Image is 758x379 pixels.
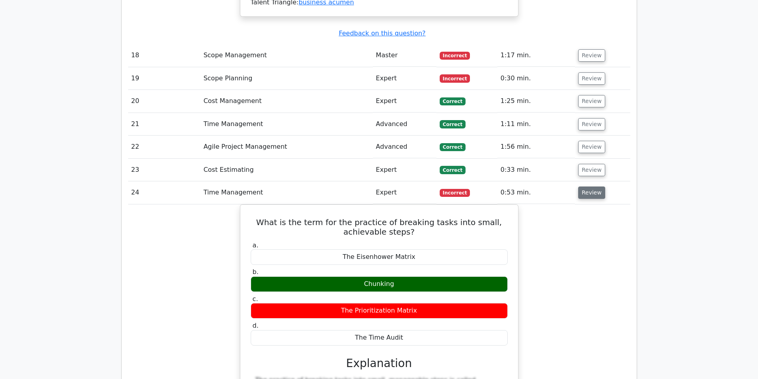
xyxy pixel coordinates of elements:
span: b. [253,268,259,276]
td: Time Management [200,181,372,204]
td: Cost Management [200,90,372,113]
td: 24 [128,181,201,204]
button: Review [578,72,605,85]
td: Advanced [373,113,436,136]
span: Incorrect [440,189,470,197]
span: Correct [440,166,466,174]
span: c. [253,295,258,303]
td: Expert [373,181,436,204]
div: The Eisenhower Matrix [251,249,508,265]
button: Review [578,187,605,199]
td: Expert [373,90,436,113]
div: Chunking [251,276,508,292]
button: Review [578,141,605,153]
td: 1:56 min. [497,136,575,158]
td: Scope Planning [200,67,372,90]
button: Review [578,49,605,62]
td: 1:25 min. [497,90,575,113]
td: 0:30 min. [497,67,575,90]
button: Review [578,118,605,130]
td: 1:17 min. [497,44,575,67]
span: Correct [440,143,466,151]
div: The Time Audit [251,330,508,346]
td: 23 [128,159,201,181]
td: 19 [128,67,201,90]
td: 0:33 min. [497,159,575,181]
span: Correct [440,120,466,128]
td: Expert [373,67,436,90]
td: Scope Management [200,44,372,67]
td: Master [373,44,436,67]
h3: Explanation [255,357,503,370]
span: Incorrect [440,74,470,82]
td: Advanced [373,136,436,158]
td: 1:11 min. [497,113,575,136]
div: The Prioritization Matrix [251,303,508,319]
td: Agile Project Management [200,136,372,158]
td: 21 [128,113,201,136]
td: 20 [128,90,201,113]
td: Cost Estimating [200,159,372,181]
a: Feedback on this question? [339,29,425,37]
span: Incorrect [440,52,470,60]
span: Correct [440,97,466,105]
span: d. [253,322,259,329]
h5: What is the term for the practice of breaking tasks into small, achievable steps? [250,218,509,237]
td: 0:53 min. [497,181,575,204]
td: 22 [128,136,201,158]
td: Expert [373,159,436,181]
td: Time Management [200,113,372,136]
td: 18 [128,44,201,67]
button: Review [578,164,605,176]
button: Review [578,95,605,107]
span: a. [253,241,259,249]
